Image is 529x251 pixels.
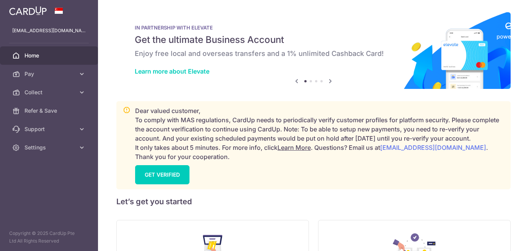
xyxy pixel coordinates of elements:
span: Pay [24,70,75,78]
h5: Get the ultimate Business Account [135,34,492,46]
a: [EMAIL_ADDRESS][DOMAIN_NAME] [380,144,486,151]
p: IN PARTNERSHIP WITH ELEVATE [135,25,492,31]
img: CardUp [9,6,47,15]
h6: Enjoy free local and overseas transfers and a 1% unlimited Cashback Card! [135,49,492,58]
img: Renovation banner [116,12,511,89]
span: Home [24,52,75,59]
span: Refer & Save [24,107,75,115]
span: Settings [24,144,75,151]
span: Support [24,125,75,133]
span: Collect [24,89,75,96]
p: Dear valued customer, To comply with MAS regulations, CardUp needs to periodically verify custome... [135,106,504,161]
a: Learn more about Elevate [135,67,209,75]
a: GET VERIFIED [135,165,189,184]
p: [EMAIL_ADDRESS][DOMAIN_NAME] [12,27,86,34]
a: Learn More [278,144,311,151]
h5: Let’s get you started [116,195,511,208]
